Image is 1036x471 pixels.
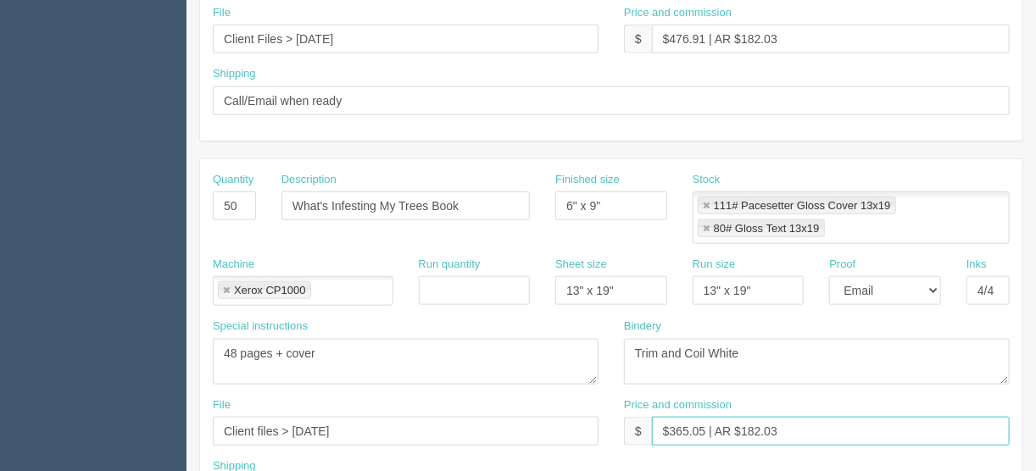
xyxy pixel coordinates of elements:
[624,339,1010,385] textarea: Trim and Coil White
[213,339,599,385] textarea: 48 pages + cover
[213,257,254,273] label: Machine
[829,257,855,273] label: Proof
[966,257,987,273] label: Inks
[213,5,231,21] label: File
[624,319,661,335] label: Bindery
[213,172,253,188] label: Quantity
[213,319,308,335] label: Special instructions
[555,172,620,188] label: Finished size
[234,285,306,296] div: Xerox CP1000
[624,5,732,21] label: Price and commission
[213,397,231,413] label: File
[281,172,337,188] label: Description
[213,66,256,82] label: Shipping
[714,200,891,211] div: 111# Pacesetter Gloss Cover 13x19
[714,223,820,234] div: 80# Gloss Text 13x19
[693,257,736,273] label: Run size
[624,25,652,53] div: $
[624,397,732,413] label: Price and commission
[693,172,721,188] label: Stock
[419,257,481,273] label: Run quantity
[555,257,607,273] label: Sheet size
[624,417,652,446] div: $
